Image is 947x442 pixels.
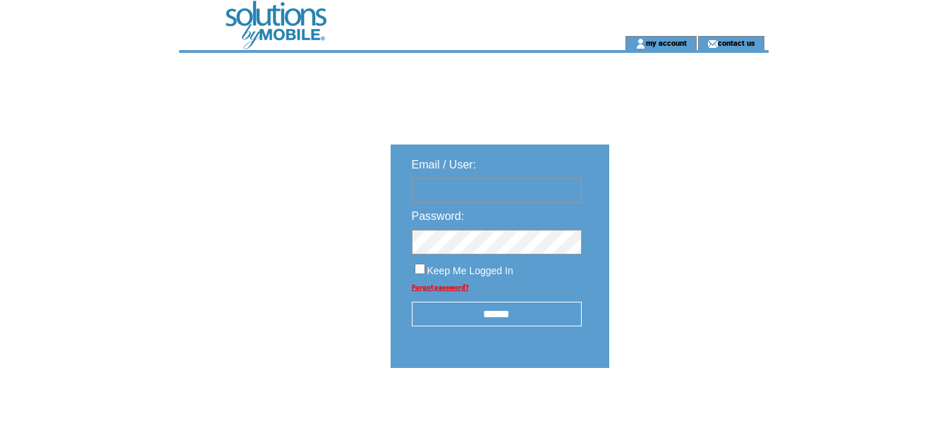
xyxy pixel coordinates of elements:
[718,38,755,47] a: contact us
[635,38,646,49] img: account_icon.gif
[707,38,718,49] img: contact_us_icon.gif
[646,38,687,47] a: my account
[427,265,513,276] span: Keep Me Logged In
[650,403,721,421] img: transparent.png
[412,159,477,171] span: Email / User:
[412,210,465,222] span: Password:
[412,283,469,291] a: Forgot password?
